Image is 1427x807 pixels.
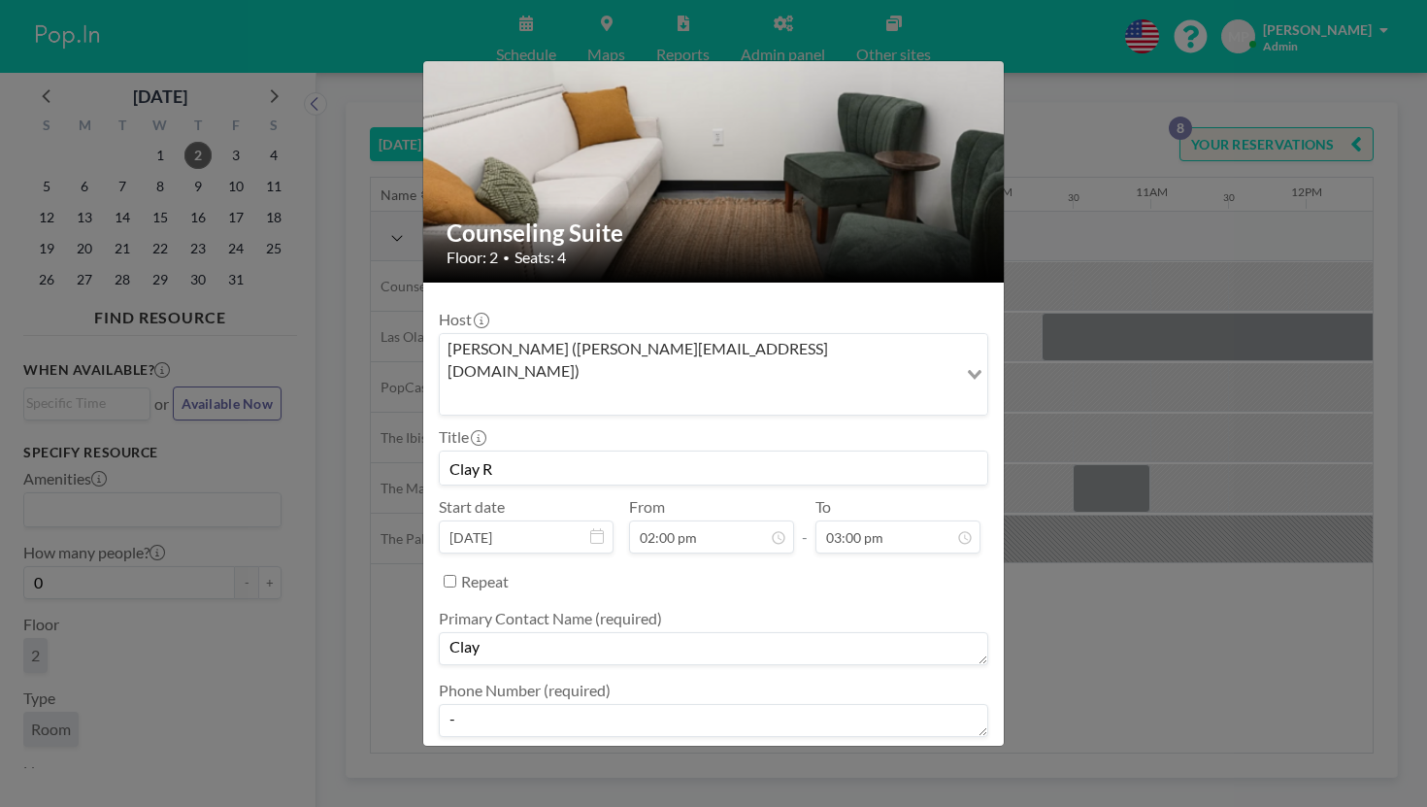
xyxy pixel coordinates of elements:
label: Start date [439,497,505,517]
label: To [815,497,831,517]
label: Repeat [461,572,509,591]
h2: Counseling Suite [447,219,982,248]
span: Floor: 2 [447,248,498,267]
span: - [802,504,808,547]
span: [PERSON_NAME] ([PERSON_NAME][EMAIL_ADDRESS][DOMAIN_NAME]) [444,338,953,382]
div: Search for option [440,334,987,415]
label: Primary Contact Name (required) [439,609,662,628]
label: Title [439,427,484,447]
span: Seats: 4 [514,248,566,267]
span: • [503,251,510,265]
label: Phone Number (required) [439,681,611,700]
label: Host [439,310,487,329]
input: Search for option [442,386,955,411]
input: Morgan's reservation [440,452,987,485]
label: From [629,497,665,517]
